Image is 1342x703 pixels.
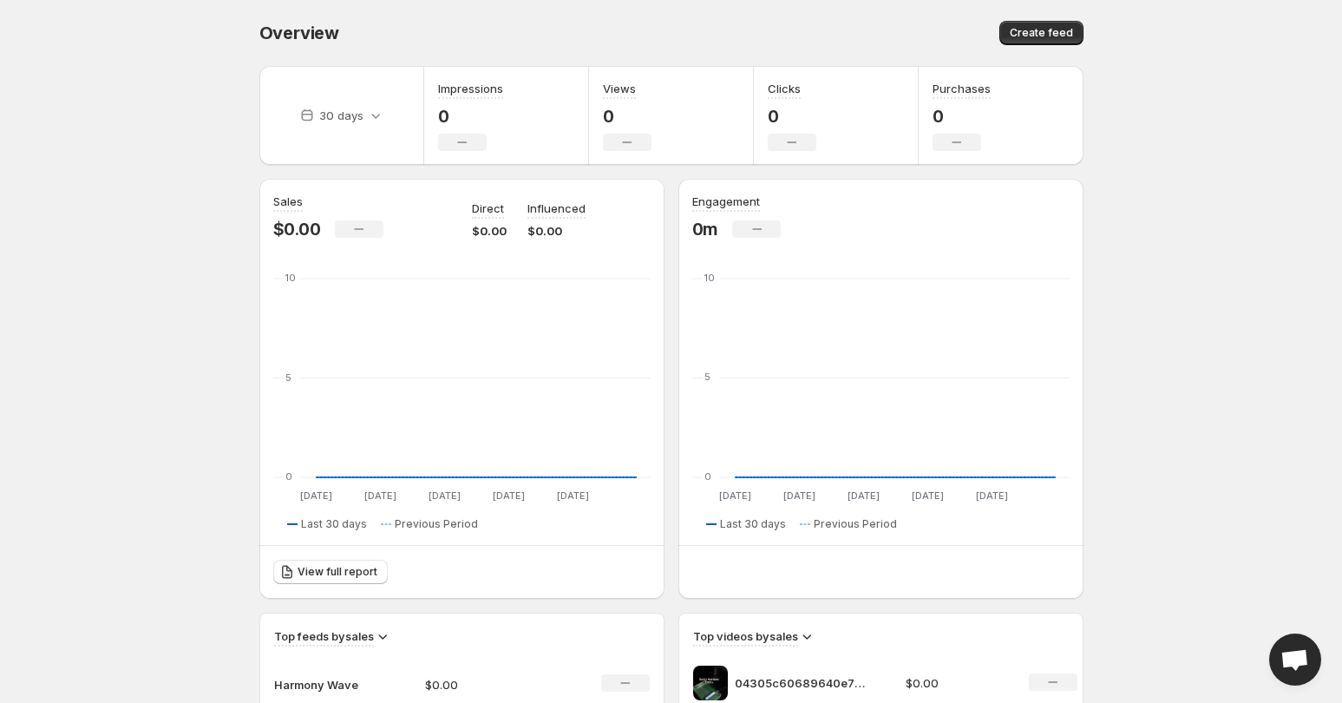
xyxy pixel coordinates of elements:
[999,21,1083,45] button: Create feed
[693,666,728,700] img: 04305c60689640e79728d531b89931ab
[704,272,715,284] text: 10
[273,560,388,584] a: View full report
[299,489,331,502] text: [DATE]
[1269,634,1321,686] div: Open chat
[298,565,377,579] span: View full report
[735,674,865,692] p: 04305c60689640e79728d531b89931ab
[428,489,460,502] text: [DATE]
[692,219,719,240] p: 0m
[527,222,586,240] p: $0.00
[718,489,750,502] text: [DATE]
[704,470,711,483] text: 0
[603,80,636,97] h3: Views
[259,23,339,43] span: Overview
[692,193,760,210] h3: Engagement
[472,222,507,240] p: $0.00
[285,272,296,284] text: 10
[472,200,504,217] p: Direct
[527,200,586,217] p: Influenced
[1010,26,1073,40] span: Create feed
[438,80,503,97] h3: Impressions
[693,627,798,645] h3: Top videos by sales
[603,106,651,127] p: 0
[363,489,396,502] text: [DATE]
[274,676,361,693] p: Harmony Wave
[285,371,291,384] text: 5
[906,674,1008,692] p: $0.00
[933,106,991,127] p: 0
[425,676,548,693] p: $0.00
[438,106,503,127] p: 0
[492,489,524,502] text: [DATE]
[933,80,991,97] h3: Purchases
[285,470,292,483] text: 0
[704,371,710,384] text: 5
[720,517,786,531] span: Last 30 days
[814,517,897,531] span: Previous Period
[395,517,478,531] span: Previous Period
[768,80,801,97] h3: Clicks
[556,489,588,502] text: [DATE]
[273,219,321,240] p: $0.00
[319,107,363,124] p: 30 days
[301,517,367,531] span: Last 30 days
[768,106,816,127] p: 0
[847,489,879,502] text: [DATE]
[782,489,815,502] text: [DATE]
[274,627,374,645] h3: Top feeds by sales
[911,489,943,502] text: [DATE]
[273,193,303,210] h3: Sales
[975,489,1007,502] text: [DATE]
